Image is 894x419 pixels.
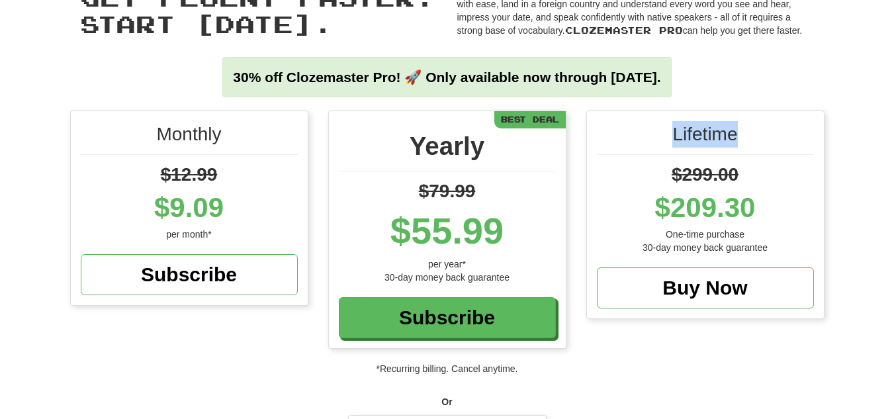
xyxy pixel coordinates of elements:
span: Clozemaster Pro [565,24,683,36]
div: Yearly [339,128,556,171]
strong: Or [441,396,452,407]
span: $79.99 [419,181,476,201]
strong: 30% off Clozemaster Pro! 🚀 Only available now through [DATE]. [233,70,660,85]
div: Monthly [81,121,298,155]
a: Buy Now [597,267,814,308]
div: Lifetime [597,121,814,155]
a: Subscribe [81,254,298,295]
span: $299.00 [672,164,738,185]
div: per year* [339,257,556,271]
div: Best Deal [494,111,566,128]
div: One-time purchase [597,228,814,241]
span: $12.99 [161,164,218,185]
div: $209.30 [597,188,814,228]
div: 30-day money back guarantee [339,271,556,284]
div: 30-day money back guarantee [597,241,814,254]
div: $55.99 [339,205,556,257]
a: Subscribe [339,297,556,338]
div: $9.09 [81,188,298,228]
div: per month* [81,228,298,241]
